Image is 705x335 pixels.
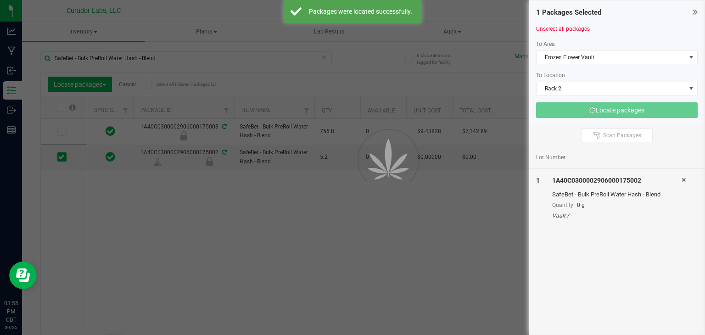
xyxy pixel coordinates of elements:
div: Packages were located successfully. [307,7,414,16]
div: SafeBet - Bulk PreRoll Water Hash - Blend [552,190,682,199]
span: To Location [536,72,565,78]
a: Unselect all packages [536,26,590,32]
span: Lot Number: [536,153,567,162]
span: 1 [536,177,540,184]
span: 0 g [577,202,585,208]
span: Quantity: [552,202,575,208]
button: Locate packages [536,102,698,118]
span: Frozen Flower Vault [537,51,686,64]
span: To Area [536,41,555,47]
span: Rack 2 [537,82,686,95]
div: Vault / - [552,212,682,220]
span: Scan Packages [603,132,641,139]
div: 1A40C0300002906000175002 [552,176,682,185]
iframe: Resource center [9,262,37,289]
button: Scan Packages [582,128,653,142]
